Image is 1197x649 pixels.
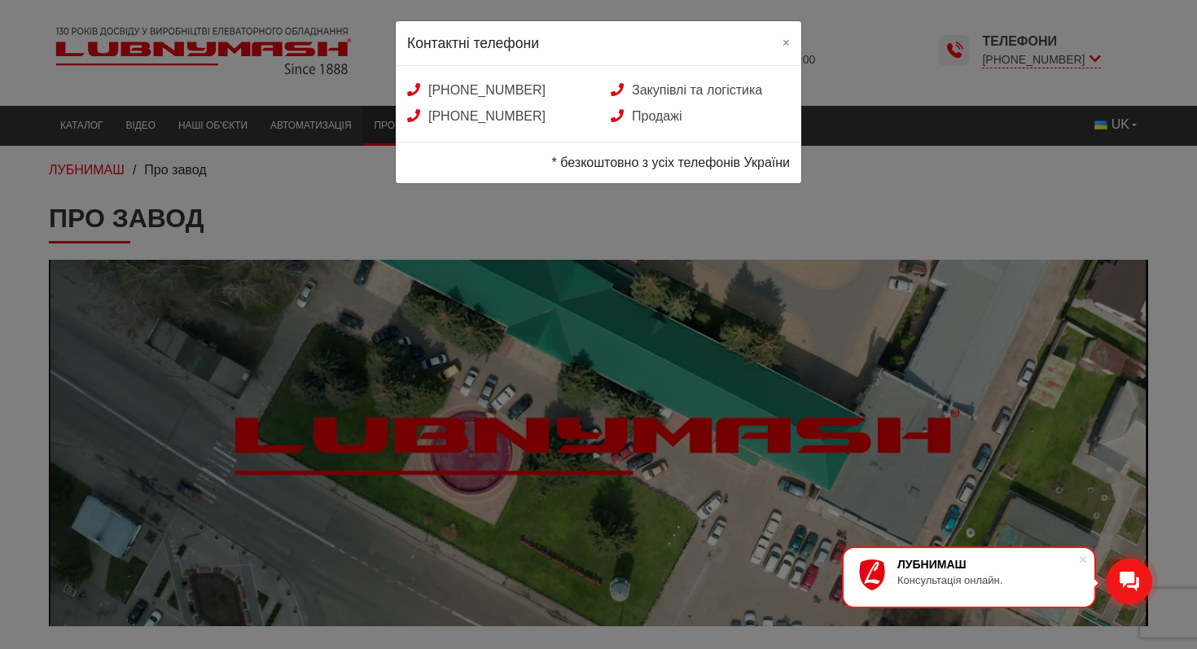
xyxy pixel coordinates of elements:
button: Close [771,21,801,64]
div: ЛУБНИМАШ [897,558,1078,571]
a: Продажі [611,109,682,123]
div: * безкоштовно з усіх телефонів України [396,142,801,183]
span: × [783,36,790,50]
a: [PHONE_NUMBER] [407,83,546,97]
a: [PHONE_NUMBER] [407,109,546,123]
div: Консультація онлайн. [897,574,1078,586]
h5: Контактні телефони [407,33,539,54]
a: Закупівлі та логістика [611,83,762,97]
